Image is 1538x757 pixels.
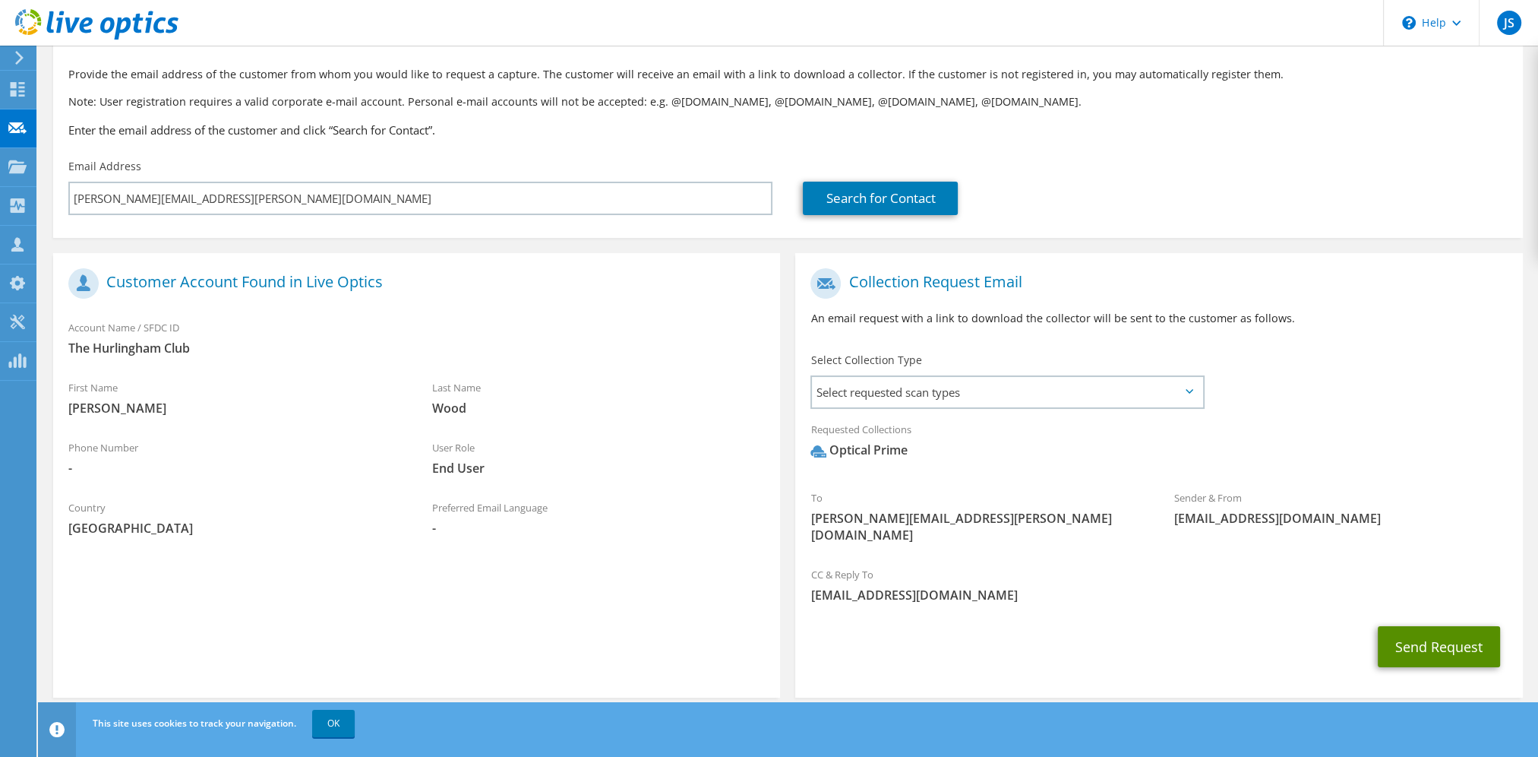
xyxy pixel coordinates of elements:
[68,66,1508,83] p: Provide the email address of the customer from whom you would like to request a capture. The cust...
[810,510,1144,543] span: [PERSON_NAME][EMAIL_ADDRESS][PERSON_NAME][DOMAIN_NAME]
[68,268,757,299] h1: Customer Account Found in Live Optics
[417,432,781,484] div: User Role
[432,460,766,477] span: End User
[68,400,402,417] span: [PERSON_NAME]
[795,482,1159,551] div: To
[795,413,1522,474] div: Requested Collections
[417,372,781,424] div: Last Name
[53,492,417,544] div: Country
[93,717,296,730] span: This site uses cookies to track your navigation.
[432,520,766,537] span: -
[1378,626,1500,667] button: Send Request
[810,442,907,459] div: Optical Prime
[810,353,921,368] label: Select Collection Type
[53,432,417,484] div: Phone Number
[1402,16,1416,30] svg: \n
[312,710,355,737] a: OK
[53,372,417,424] div: First Name
[53,312,780,364] div: Account Name / SFDC ID
[68,340,765,356] span: The Hurlingham Club
[810,587,1507,603] span: [EMAIL_ADDRESS][DOMAIN_NAME]
[68,460,402,477] span: -
[1174,510,1508,527] span: [EMAIL_ADDRESS][DOMAIN_NAME]
[417,492,781,544] div: Preferred Email Language
[810,310,1507,327] p: An email request with a link to download the collector will be sent to the customer as follows.
[795,559,1522,611] div: CC & Reply To
[1497,11,1521,35] span: JS
[812,377,1202,407] span: Select requested scan types
[803,182,958,215] a: Search for Contact
[68,122,1508,138] h3: Enter the email address of the customer and click “Search for Contact”.
[68,159,141,174] label: Email Address
[1159,482,1523,534] div: Sender & From
[432,400,766,417] span: Wood
[810,268,1499,299] h1: Collection Request Email
[68,520,402,537] span: [GEOGRAPHIC_DATA]
[68,93,1508,110] p: Note: User registration requires a valid corporate e-mail account. Personal e-mail accounts will ...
